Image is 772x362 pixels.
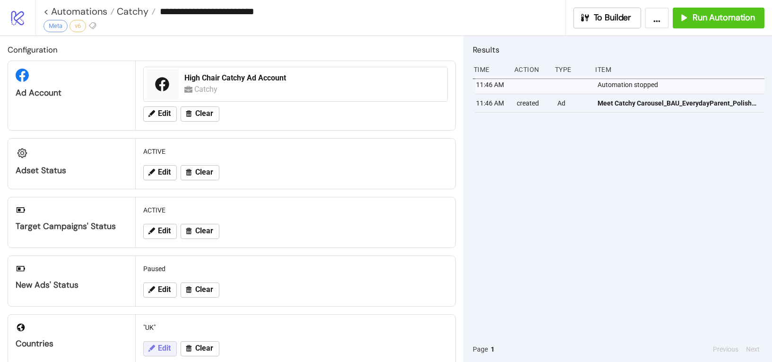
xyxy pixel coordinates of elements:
[139,142,451,160] div: ACTIVE
[181,341,219,356] button: Clear
[43,20,68,32] div: Meta
[181,106,219,122] button: Clear
[195,285,213,294] span: Clear
[143,165,177,180] button: Edit
[597,76,767,94] div: Automation stopped
[195,227,213,235] span: Clear
[181,283,219,298] button: Clear
[8,44,456,56] h2: Configuration
[139,318,451,336] div: "UK"
[16,221,128,232] div: Target Campaigns' Status
[594,61,764,79] div: Item
[143,341,177,356] button: Edit
[195,168,213,177] span: Clear
[594,12,632,23] span: To Builder
[473,44,764,56] h2: Results
[195,344,213,353] span: Clear
[710,344,741,354] button: Previous
[554,61,588,79] div: Type
[158,285,171,294] span: Edit
[16,280,128,291] div: New Ads' Status
[181,165,219,180] button: Clear
[473,344,488,354] span: Page
[139,260,451,278] div: Paused
[158,227,171,235] span: Edit
[143,283,177,298] button: Edit
[16,165,128,176] div: Adset Status
[598,94,760,112] a: Meet Catchy Carousel_BAU_EverydayParent_Polished_Carousel - Image_20250826_UK
[158,168,171,177] span: Edit
[114,7,156,16] a: Catchy
[143,106,177,122] button: Edit
[143,224,177,239] button: Edit
[114,5,148,18] span: Catchy
[513,61,547,79] div: Action
[475,76,509,94] div: 11:46 AM
[488,344,497,354] button: 1
[556,94,590,112] div: Ad
[516,94,550,112] div: created
[16,88,128,98] div: Ad Account
[69,20,86,32] div: v6
[473,61,507,79] div: Time
[195,109,213,118] span: Clear
[645,8,669,28] button: ...
[181,224,219,239] button: Clear
[194,83,221,95] div: Catchy
[16,338,128,349] div: Countries
[158,344,171,353] span: Edit
[573,8,642,28] button: To Builder
[43,7,114,16] a: < Automations
[673,8,764,28] button: Run Automation
[158,109,171,118] span: Edit
[475,94,509,112] div: 11:46 AM
[139,201,451,219] div: ACTIVE
[743,344,763,354] button: Next
[693,12,755,23] span: Run Automation
[598,98,760,108] span: Meet Catchy Carousel_BAU_EverydayParent_Polished_Carousel - Image_20250826_UK
[184,73,442,83] div: High Chair Catchy Ad Account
